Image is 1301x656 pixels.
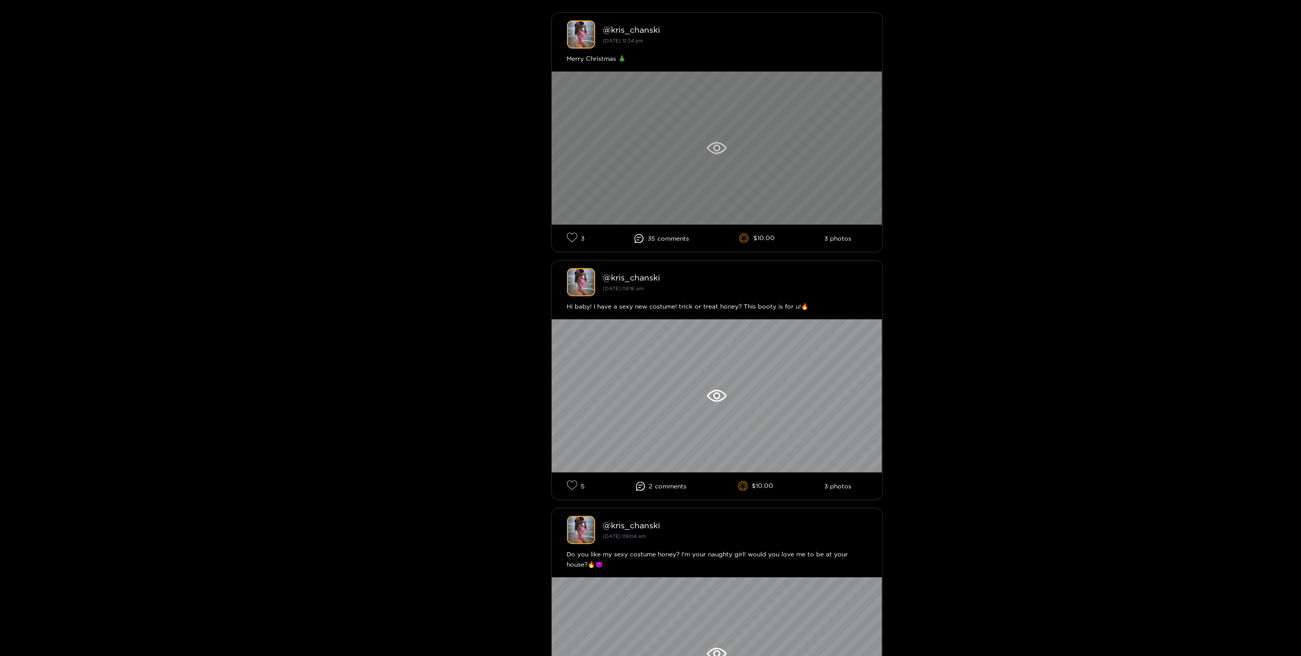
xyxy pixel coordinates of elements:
small: [DATE] 12:34 pm [603,38,644,43]
small: [DATE] 09:04 am [603,533,646,539]
li: 2 [636,482,687,491]
div: @ kris_chanski [603,25,867,34]
span: comment s [657,235,689,242]
small: [DATE] 08:16 am [603,286,644,291]
li: 3 [567,232,585,244]
div: Merry Christmas 🎄 [567,54,867,64]
li: 3 photos [824,483,851,490]
div: Hi baby! I have a sexy new costume! trick or treat honey? This booty is for u!🔥 [567,301,867,312]
li: 3 photos [824,235,851,242]
li: $10.00 [738,481,774,491]
div: @ kris_chanski [603,273,867,282]
li: $10.00 [739,233,775,244]
li: 35 [634,234,689,243]
img: kris_chanski [567,20,595,49]
img: kris_chanski [567,516,595,544]
li: 5 [567,480,585,492]
span: comment s [655,483,687,490]
div: Do you like my sexy costume honey? I'm your naughty girl! would you love me to be at your house?🔥😈 [567,549,867,570]
div: @ kris_chanski [603,521,867,530]
img: kris_chanski [567,268,595,296]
